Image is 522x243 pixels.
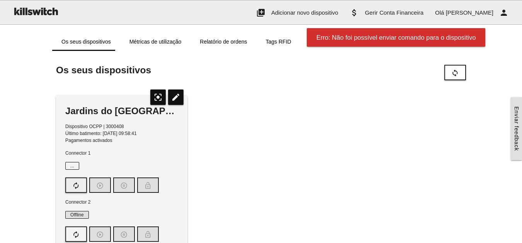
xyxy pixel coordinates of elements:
span: ... [65,162,79,170]
a: Enviar feedback [511,97,522,160]
i: autorenew [72,178,80,193]
span: Gerir Conta Financeira [365,9,423,16]
i: sync [451,66,459,80]
i: center_focus_strong [150,89,166,105]
i: add_to_photos [256,0,265,25]
button: sync [444,65,466,80]
img: ks-logo-black-160-b.png [12,0,60,22]
a: Os seus dispositivos [52,32,120,51]
span: Os seus dispositivos [56,65,151,75]
a: Relatório de ordens [190,32,256,51]
p: Connector 1 [65,150,178,157]
span: Olá [435,9,444,16]
span: Adicionar novo dispositivo [271,9,338,16]
span: Último batimento: [DATE] 09:58:41 [65,131,137,136]
span: Pagamentos activados [65,138,112,143]
span: Offline [65,211,88,219]
span: [PERSON_NAME] [446,9,493,16]
a: Tags RFID [257,32,301,51]
div: Erro: Não foi possível enviar comando para o dispositivo [307,28,486,47]
i: attach_money [350,0,359,25]
p: Connector 2 [65,199,178,206]
button: autorenew [65,177,87,193]
div: Jardins do [GEOGRAPHIC_DATA] [65,105,178,117]
span: Dispositivo OCPP | 3000408 [65,124,124,129]
i: autorenew [72,227,80,242]
i: edit [168,89,184,105]
a: Métricas de utilização [120,32,191,51]
button: autorenew [65,226,87,242]
i: person [499,0,508,25]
